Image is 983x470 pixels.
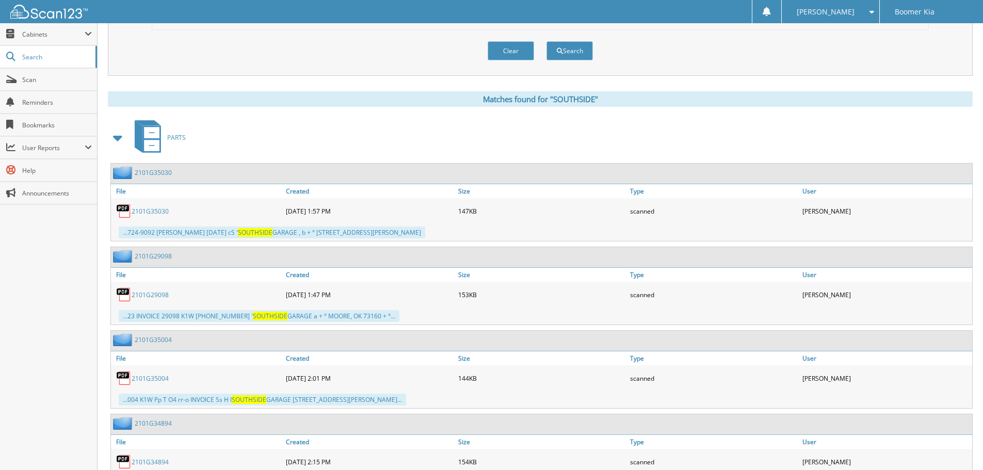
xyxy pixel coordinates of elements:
[22,75,92,84] span: Scan
[546,41,593,60] button: Search
[116,203,132,219] img: PDF.png
[108,91,973,107] div: Matches found for "SOUTHSIDE"
[238,228,272,237] span: SOUTHSIDE
[22,98,92,107] span: Reminders
[113,333,135,346] img: folder2.png
[111,268,283,282] a: File
[132,458,169,466] a: 2101G34894
[132,207,169,216] a: 2101G35030
[111,184,283,198] a: File
[135,168,172,177] a: 2101G35030
[22,30,85,39] span: Cabinets
[627,184,800,198] a: Type
[456,201,628,221] div: 147KB
[800,268,972,282] a: User
[627,284,800,305] div: scanned
[283,435,456,449] a: Created
[135,252,172,261] a: 2101G29098
[895,9,934,15] span: Boomer Kia
[283,351,456,365] a: Created
[253,312,287,320] span: SOUTHSIDE
[797,9,855,15] span: [PERSON_NAME]
[456,435,628,449] a: Size
[800,201,972,221] div: [PERSON_NAME]
[116,370,132,386] img: PDF.png
[22,143,85,152] span: User Reports
[627,201,800,221] div: scanned
[132,290,169,299] a: 2101G29098
[116,287,132,302] img: PDF.png
[111,435,283,449] a: File
[283,268,456,282] a: Created
[931,420,983,470] iframe: Chat Widget
[456,284,628,305] div: 153KB
[488,41,534,60] button: Clear
[10,5,88,19] img: scan123-logo-white.svg
[119,310,399,322] div: ...23 INVOICE 29098 K1W [PHONE_NUMBER] ' GARAGE a + ° MOORE, OK 73160 + °...
[113,250,135,263] img: folder2.png
[800,435,972,449] a: User
[456,268,628,282] a: Size
[132,374,169,383] a: 2101G35004
[283,368,456,388] div: [DATE] 2:01 PM
[456,351,628,365] a: Size
[283,184,456,198] a: Created
[800,184,972,198] a: User
[119,226,425,238] div: ...724-9092 [PERSON_NAME] [DATE] cS ' GARAGE , b + ° [STREET_ADDRESS][PERSON_NAME]
[456,184,628,198] a: Size
[119,394,406,406] div: ...004 K1W Pp T O4 rr-o INVOICE Ss H I GARAGE [STREET_ADDRESS][PERSON_NAME]...
[627,435,800,449] a: Type
[800,284,972,305] div: [PERSON_NAME]
[627,351,800,365] a: Type
[22,121,92,129] span: Bookmarks
[232,395,266,404] span: SOUTHSIDE
[135,335,172,344] a: 2101G35004
[800,368,972,388] div: [PERSON_NAME]
[113,166,135,179] img: folder2.png
[627,268,800,282] a: Type
[116,454,132,469] img: PDF.png
[283,201,456,221] div: [DATE] 1:57 PM
[456,368,628,388] div: 144KB
[22,53,90,61] span: Search
[111,351,283,365] a: File
[128,117,186,158] a: PARTS
[283,284,456,305] div: [DATE] 1:47 PM
[135,419,172,428] a: 2101G34894
[167,133,186,142] span: PARTS
[22,189,92,198] span: Announcements
[800,351,972,365] a: User
[22,166,92,175] span: Help
[627,368,800,388] div: scanned
[113,417,135,430] img: folder2.png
